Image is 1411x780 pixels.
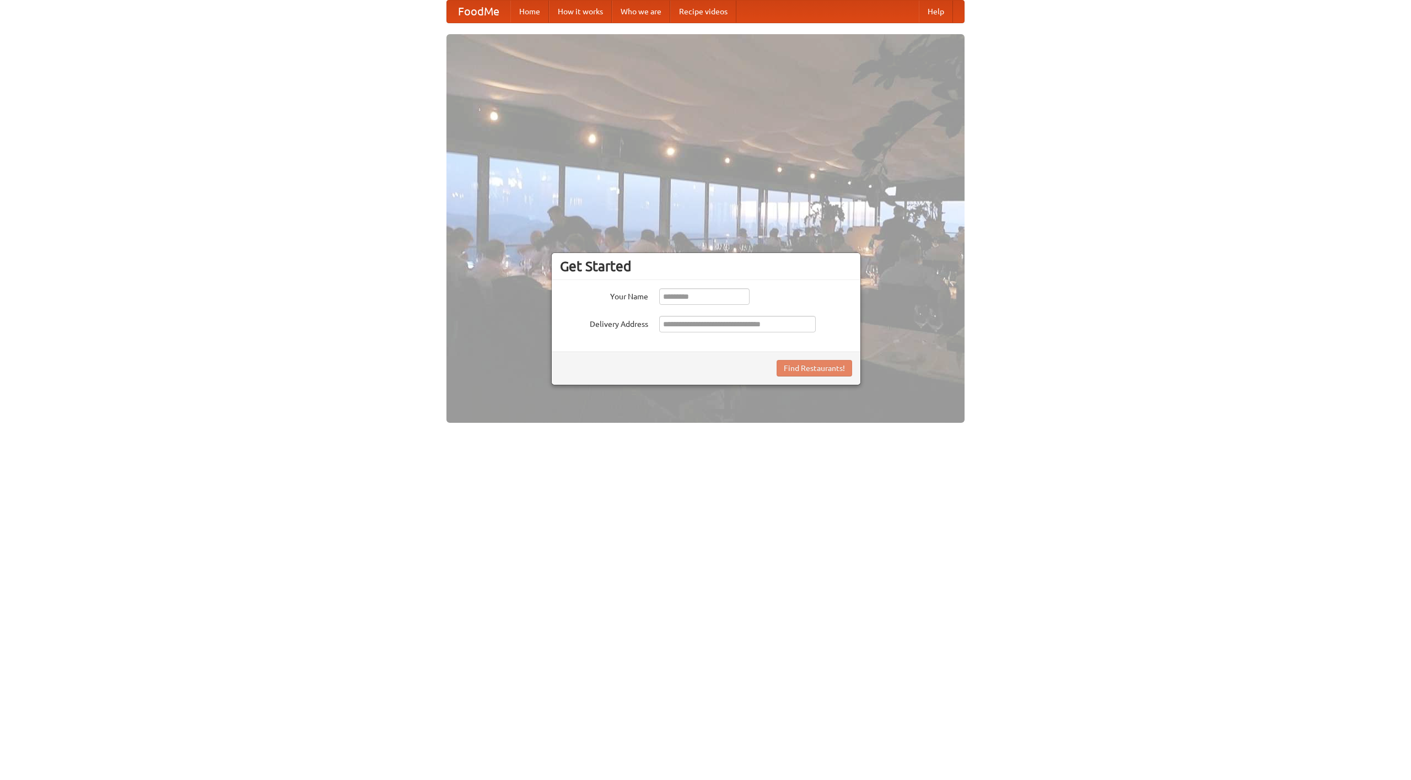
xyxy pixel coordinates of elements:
a: FoodMe [447,1,510,23]
a: Help [919,1,953,23]
a: Recipe videos [670,1,736,23]
label: Delivery Address [560,316,648,330]
a: Who we are [612,1,670,23]
h3: Get Started [560,258,852,275]
a: How it works [549,1,612,23]
a: Home [510,1,549,23]
label: Your Name [560,288,648,302]
button: Find Restaurants! [777,360,852,376]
